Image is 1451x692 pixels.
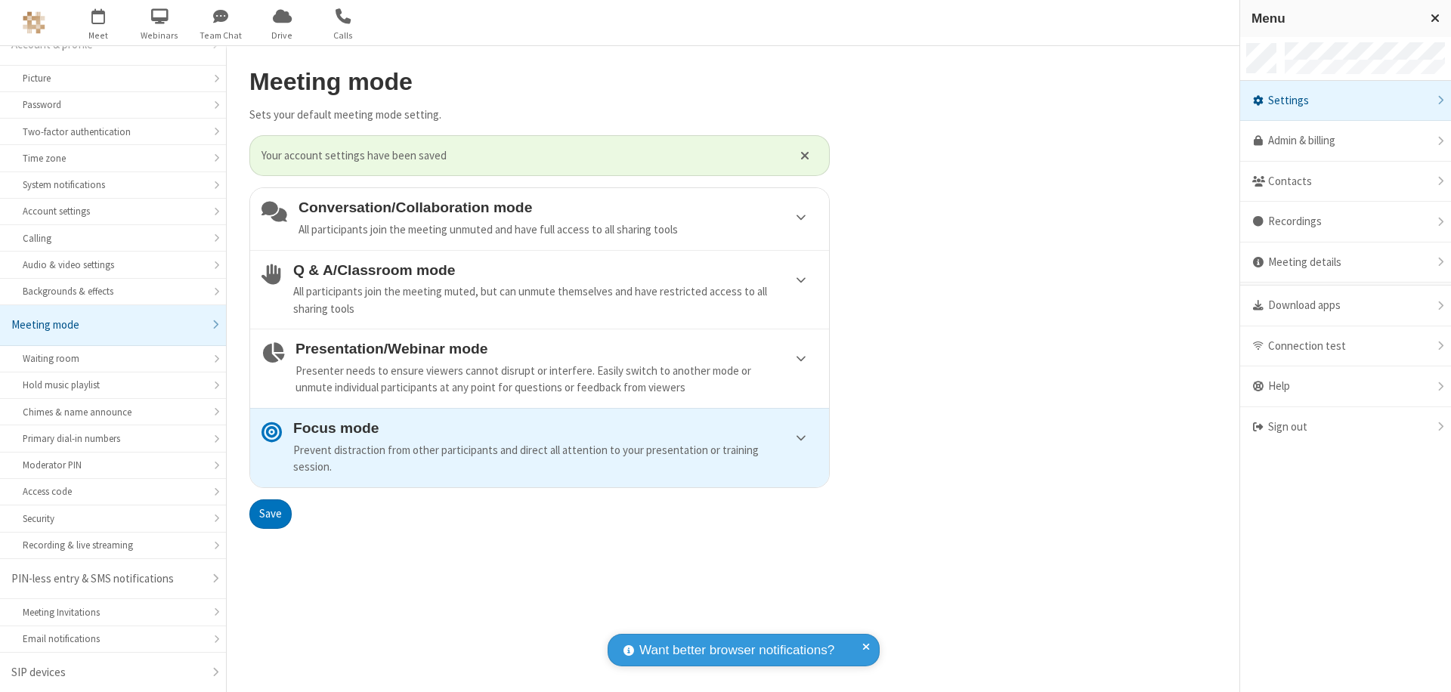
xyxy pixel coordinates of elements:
div: Security [23,511,203,526]
h2: Meeting mode [249,69,830,95]
div: Hold music playlist [23,378,203,392]
div: Primary dial-in numbers [23,431,203,446]
span: Team Chat [193,29,249,42]
div: Prevent distraction from other participants and direct all attention to your presentation or trai... [293,442,818,476]
div: Time zone [23,151,203,165]
div: Access code [23,484,203,499]
div: Email notifications [23,632,203,646]
p: Sets your default meeting mode setting. [249,107,830,124]
span: Drive [254,29,311,42]
div: SIP devices [11,664,203,681]
span: Meet [70,29,127,42]
iframe: Chat [1413,653,1440,681]
div: Chimes & name announce [23,405,203,419]
div: Help [1240,366,1451,407]
span: Want better browser notifications? [639,641,834,660]
div: Sign out [1240,407,1451,447]
div: Account settings [23,204,203,218]
div: Picture [23,71,203,85]
img: QA Selenium DO NOT DELETE OR CHANGE [23,11,45,34]
div: Settings [1240,81,1451,122]
a: Admin & billing [1240,121,1451,162]
span: Webinars [131,29,188,42]
div: Meeting details [1240,243,1451,283]
h4: Presentation/Webinar mode [295,341,818,357]
div: All participants join the meeting muted, but can unmute themselves and have restricted access to ... [293,283,818,317]
div: Connection test [1240,326,1451,367]
div: System notifications [23,178,203,192]
div: Recording & live streaming [23,538,203,552]
div: PIN-less entry & SMS notifications [11,570,203,588]
div: Meeting mode [11,317,203,334]
div: Audio & video settings [23,258,203,272]
div: Calling [23,231,203,246]
div: Moderator PIN [23,458,203,472]
h4: Q & A/Classroom mode [293,262,818,278]
h4: Focus mode [293,420,818,436]
div: Recordings [1240,202,1451,243]
div: Meeting Invitations [23,605,203,619]
div: Contacts [1240,162,1451,202]
h3: Menu [1251,11,1417,26]
h4: Conversation/Collaboration mode [299,199,818,215]
div: Waiting room [23,351,203,366]
div: All participants join the meeting unmuted and have full access to all sharing tools [299,221,818,239]
span: Your account settings have been saved [261,147,781,165]
button: Close alert [793,144,818,167]
span: Calls [315,29,372,42]
div: Password [23,97,203,112]
button: Save [249,499,292,530]
div: Presenter needs to ensure viewers cannot disrupt or interfere. Easily switch to another mode or u... [295,363,818,397]
div: Download apps [1240,286,1451,326]
div: Two-factor authentication [23,125,203,139]
div: Backgrounds & effects [23,284,203,298]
